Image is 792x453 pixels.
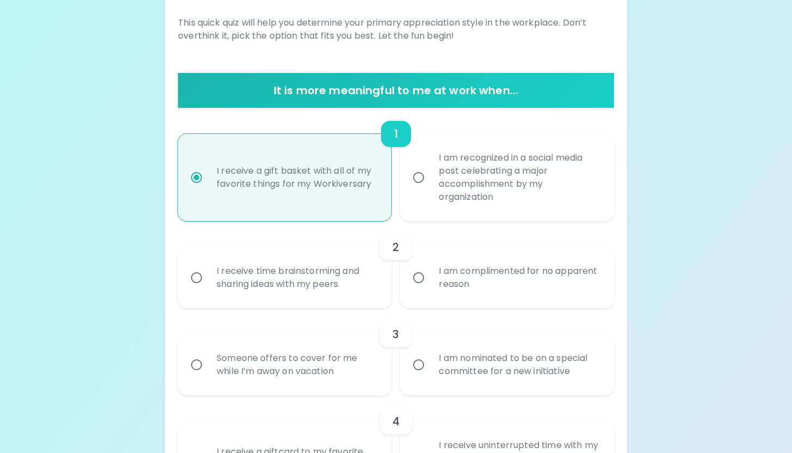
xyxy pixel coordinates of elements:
div: I receive time brainstorming and sharing ideas with my peers [208,252,385,304]
h6: 3 [392,326,399,343]
div: choice-group-check [178,308,614,395]
p: This quick quiz will help you determine your primary appreciation style in the workplace. Don’t o... [178,16,614,42]
h6: It is more meaningful to me at work when... [182,82,610,99]
div: I am nominated to be on a special committee for a new initiative [430,339,607,391]
div: choice-group-check [178,221,614,308]
div: I am recognized in a social media post celebrating a major accomplishment by my organization [430,138,607,217]
div: Someone offers to cover for me while I’m away on vacation [208,339,385,391]
div: choice-group-check [178,108,614,221]
div: I am complimented for no apparent reason [430,252,607,304]
h6: 2 [392,238,399,256]
h6: 4 [392,413,400,430]
h6: 1 [394,125,398,143]
div: I receive a gift basket with all of my favorite things for my Workiversary [208,151,385,204]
